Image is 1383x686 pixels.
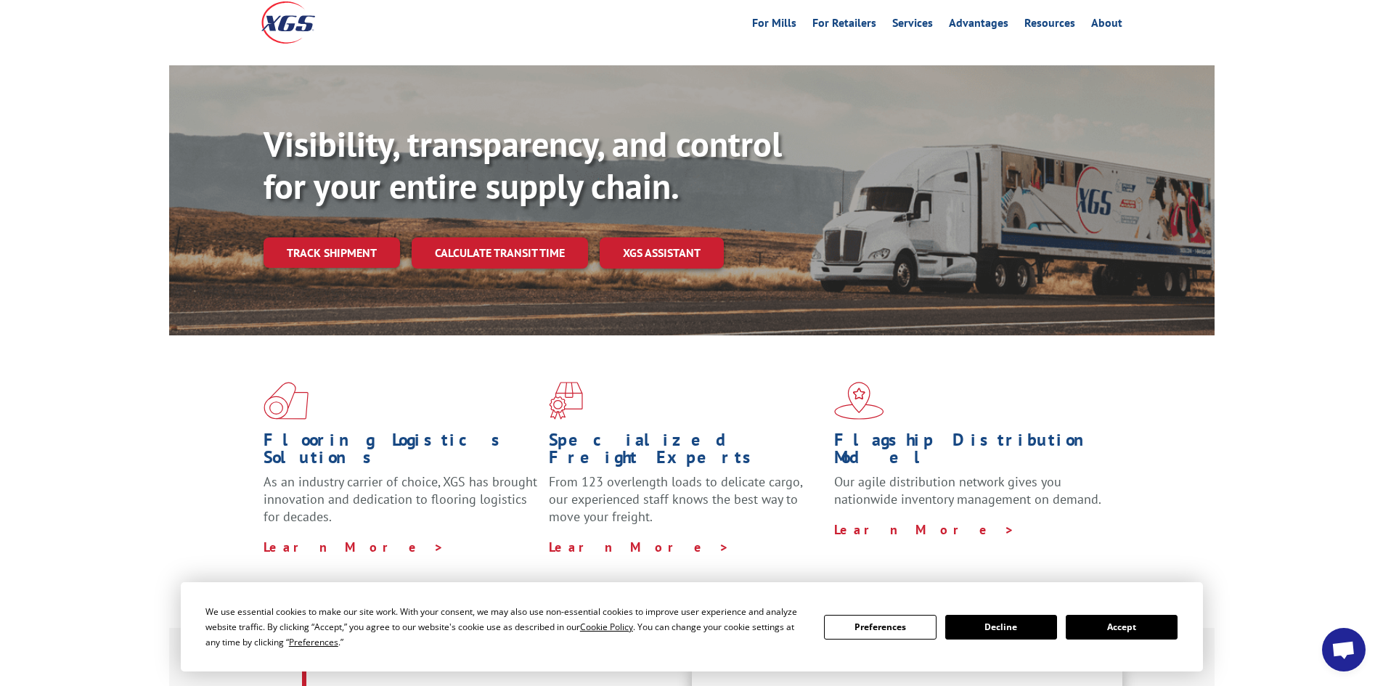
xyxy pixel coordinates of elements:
[549,382,583,420] img: xgs-icon-focused-on-flooring-red
[812,17,876,33] a: For Retailers
[752,17,796,33] a: For Mills
[834,473,1101,507] span: Our agile distribution network gives you nationwide inventory management on demand.
[289,636,338,648] span: Preferences
[549,539,730,555] a: Learn More >
[264,539,444,555] a: Learn More >
[892,17,933,33] a: Services
[181,582,1203,671] div: Cookie Consent Prompt
[264,121,782,208] b: Visibility, transparency, and control for your entire supply chain.
[834,431,1109,473] h1: Flagship Distribution Model
[580,621,633,633] span: Cookie Policy
[264,431,538,473] h1: Flooring Logistics Solutions
[264,473,537,525] span: As an industry carrier of choice, XGS has brought innovation and dedication to flooring logistics...
[834,521,1015,538] a: Learn More >
[824,615,936,640] button: Preferences
[1066,615,1178,640] button: Accept
[600,237,724,269] a: XGS ASSISTANT
[549,473,823,538] p: From 123 overlength loads to delicate cargo, our experienced staff knows the best way to move you...
[1091,17,1122,33] a: About
[1024,17,1075,33] a: Resources
[945,615,1057,640] button: Decline
[264,237,400,268] a: Track shipment
[205,604,807,650] div: We use essential cookies to make our site work. With your consent, we may also use non-essential ...
[949,17,1008,33] a: Advantages
[834,382,884,420] img: xgs-icon-flagship-distribution-model-red
[264,382,309,420] img: xgs-icon-total-supply-chain-intelligence-red
[412,237,588,269] a: Calculate transit time
[549,431,823,473] h1: Specialized Freight Experts
[1322,628,1366,671] a: Open chat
